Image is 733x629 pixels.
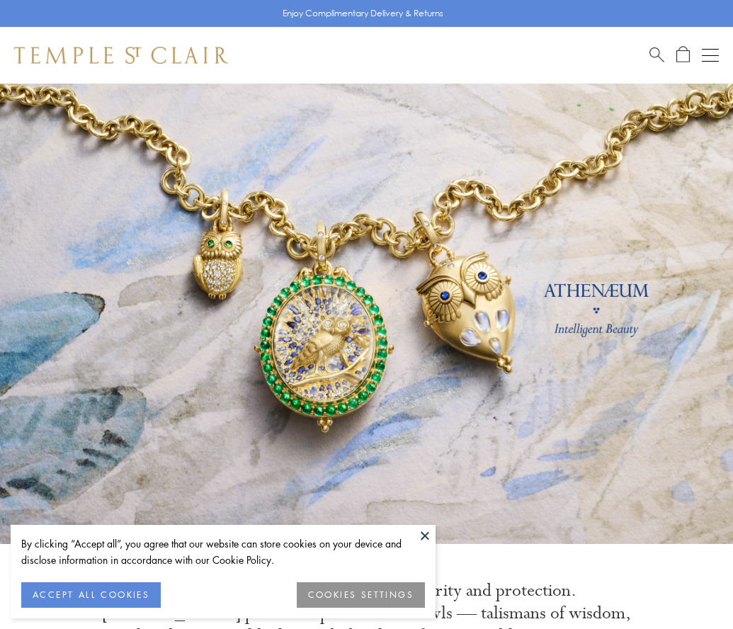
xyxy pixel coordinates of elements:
[21,582,161,608] button: ACCEPT ALL COOKIES
[649,46,664,64] a: Search
[283,6,443,21] p: Enjoy Complimentary Delivery & Returns
[21,535,425,568] div: By clicking “Accept all”, you agree that our website can store cookies on your device and disclos...
[676,46,690,64] a: Open Shopping Bag
[14,47,228,64] img: Temple St. Clair
[297,582,425,608] button: COOKIES SETTINGS
[702,47,719,64] button: Open navigation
